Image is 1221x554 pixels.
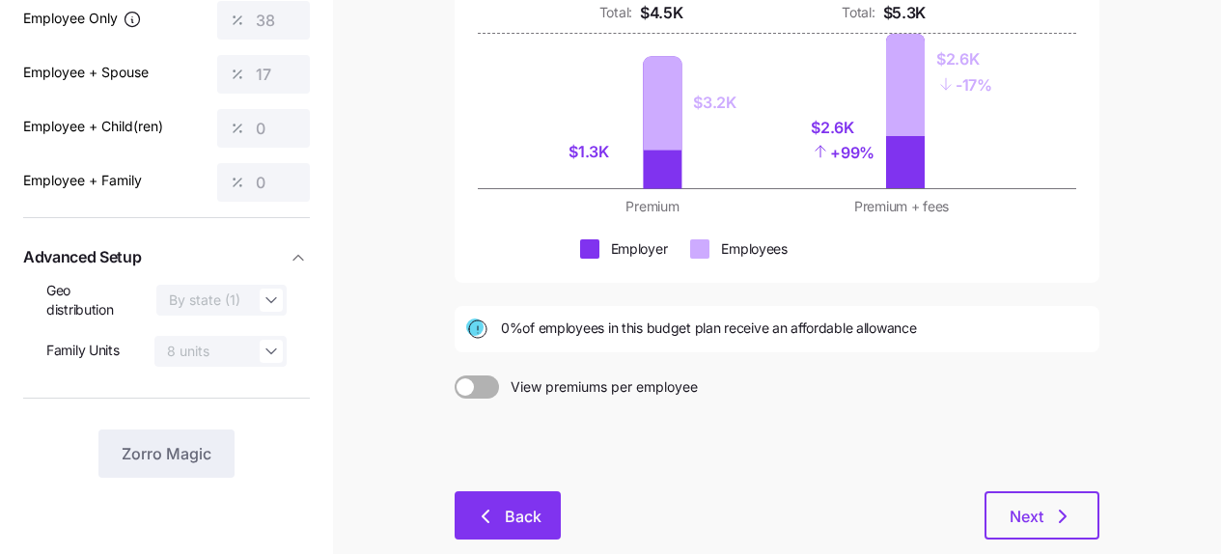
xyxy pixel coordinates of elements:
[936,47,992,71] div: $2.6K
[1010,505,1043,528] span: Next
[540,197,765,216] div: Premium
[23,170,142,191] label: Employee + Family
[936,71,992,97] div: - 17%
[499,375,698,399] span: View premiums per employee
[811,139,874,165] div: + 99%
[811,116,874,140] div: $2.6K
[505,505,541,528] span: Back
[23,281,310,382] div: Advanced Setup
[842,3,874,22] div: Total:
[23,234,310,281] button: Advanced Setup
[23,245,142,269] span: Advanced Setup
[23,116,163,137] label: Employee + Child(ren)
[599,3,632,22] div: Total:
[569,140,631,164] div: $1.3K
[23,62,149,83] label: Employee + Spouse
[611,239,668,259] div: Employer
[985,491,1099,540] button: Next
[98,429,235,478] button: Zorro Magic
[721,239,787,259] div: Employees
[455,491,561,540] button: Back
[789,197,1014,216] div: Premium + fees
[501,319,917,338] span: 0% of employees in this budget plan receive an affordable allowance
[46,341,120,360] span: Family Units
[122,442,211,465] span: Zorro Magic
[693,91,735,115] div: $3.2K
[23,8,142,29] label: Employee Only
[46,281,141,320] span: Geo distribution
[640,1,682,25] div: $4.5K
[883,1,926,25] div: $5.3K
